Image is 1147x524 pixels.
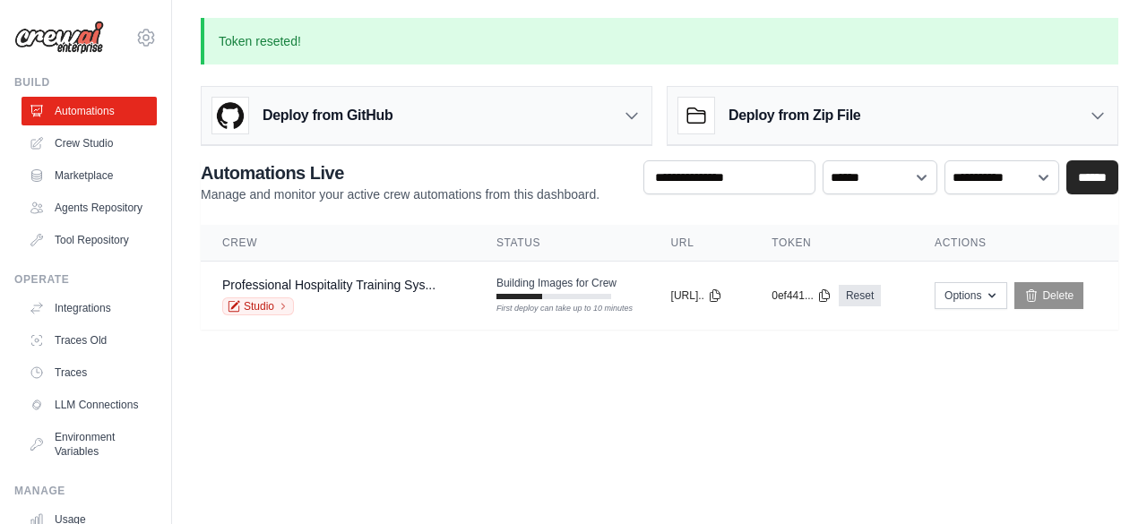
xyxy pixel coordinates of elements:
th: Crew [201,225,475,262]
a: Reset [839,285,881,306]
button: Options [935,282,1007,309]
a: Traces Old [22,326,157,355]
a: Automations [22,97,157,125]
h3: Deploy from GitHub [263,105,392,126]
th: Status [475,225,650,262]
a: Tool Repository [22,226,157,254]
a: LLM Connections [22,391,157,419]
div: First deploy can take up to 10 minutes [496,303,611,315]
p: Token reseted! [201,18,1118,64]
a: Crew Studio [22,129,157,158]
th: Token [750,225,913,262]
div: Build [14,75,157,90]
h3: Deploy from Zip File [729,105,860,126]
img: Logo [14,21,104,55]
h2: Automations Live [201,160,599,185]
div: Manage [14,484,157,498]
a: Environment Variables [22,423,157,466]
div: Operate [14,272,157,287]
a: Studio [222,297,294,315]
a: Traces [22,358,157,387]
th: URL [650,225,751,262]
a: Agents Repository [22,193,157,222]
a: Professional Hospitality Training Sys... [222,278,436,292]
a: Marketplace [22,161,157,190]
button: 0ef441... [772,288,832,303]
a: Integrations [22,294,157,322]
img: GitHub Logo [212,98,248,133]
span: Building Images for Crew [496,276,617,290]
a: Delete [1014,282,1083,309]
th: Actions [913,225,1118,262]
p: Manage and monitor your active crew automations from this dashboard. [201,185,599,203]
